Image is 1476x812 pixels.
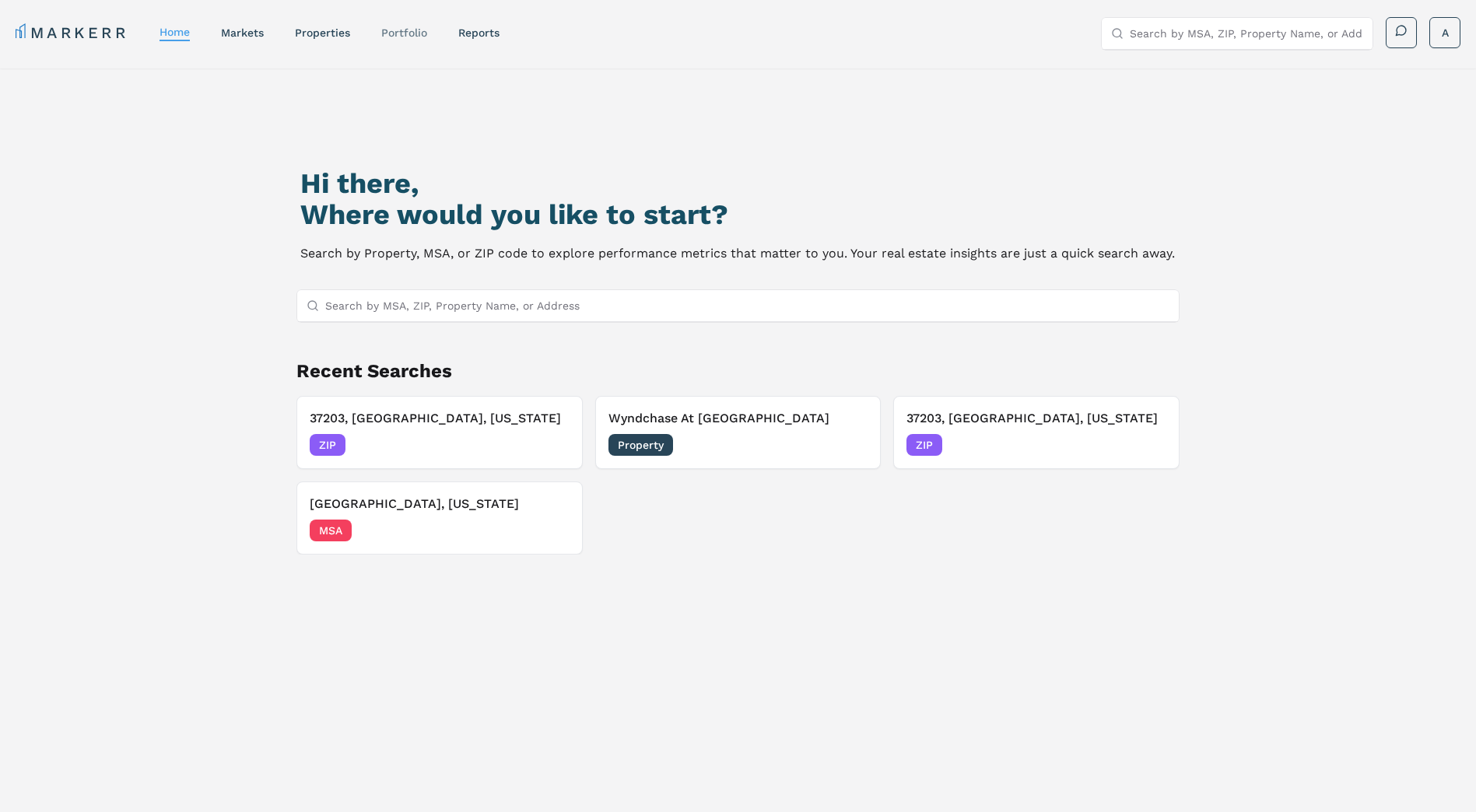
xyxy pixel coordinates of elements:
[300,199,1175,230] h2: Where would you like to start?
[300,243,1175,264] p: Search by Property, MSA, or ZIP code to explore performance metrics that matter to you. Your real...
[325,290,1170,321] input: Search by MSA, ZIP, Property Name, or Address
[906,409,1166,428] h3: 37203, [GEOGRAPHIC_DATA], [US_STATE]
[296,481,583,555] button: [GEOGRAPHIC_DATA], [US_STATE]MSA[DATE]
[458,26,500,39] a: reports
[310,495,570,513] h3: [GEOGRAPHIC_DATA], [US_STATE]
[1131,437,1166,453] span: [DATE]
[1429,17,1460,48] button: A
[310,434,345,456] span: ZIP
[1130,18,1363,49] input: Search by MSA, ZIP, Property Name, or Address
[16,22,128,44] a: MARKERR
[381,26,427,39] a: Portfolio
[608,434,673,456] span: Property
[295,26,350,39] a: properties
[595,396,882,469] button: Wyndchase At [GEOGRAPHIC_DATA]Property[DATE]
[893,396,1180,469] button: 37203, [GEOGRAPHIC_DATA], [US_STATE]ZIP[DATE]
[310,520,352,541] span: MSA
[221,26,264,39] a: markets
[310,409,570,428] h3: 37203, [GEOGRAPHIC_DATA], [US_STATE]
[906,434,942,456] span: ZIP
[160,26,190,38] a: home
[1442,25,1449,40] span: A
[300,168,1175,199] h1: Hi there,
[535,437,570,453] span: [DATE]
[608,409,868,428] h3: Wyndchase At [GEOGRAPHIC_DATA]
[296,396,583,469] button: 37203, [GEOGRAPHIC_DATA], [US_STATE]ZIP[DATE]
[535,523,570,538] span: [DATE]
[833,437,868,453] span: [DATE]
[296,359,1180,383] h2: Recent Searches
